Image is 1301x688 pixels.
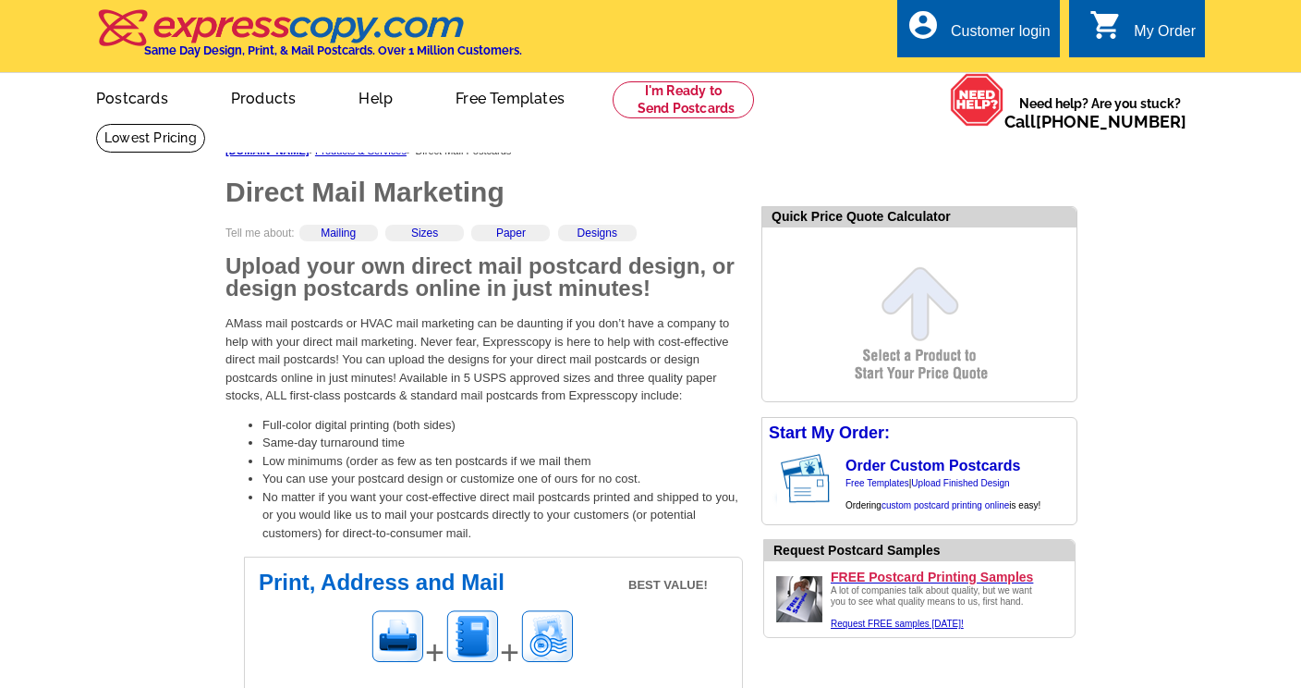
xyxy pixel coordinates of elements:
div: Start My Order: [762,418,1076,448]
div: Request Postcard Samples [773,541,1075,560]
span: BEST VALUE! [628,576,708,595]
a: Postcards [67,75,198,118]
div: My Order [1134,23,1196,49]
a: custom postcard printing online [882,500,1009,510]
li: Same-day turnaround time [262,434,743,452]
li: Full-color digital printing (both sides) [262,416,743,435]
a: Upload Finished Design [911,478,1009,488]
div: Tell me about: [225,225,743,255]
img: Mailing image for postcards [519,608,575,664]
a: Free Templates [426,75,594,118]
a: Mailing [321,227,356,240]
h1: Direct Mail Marketing [225,178,743,206]
div: Quick Price Quote Calculator [762,207,1076,227]
h2: Print, Address and Mail [259,571,728,594]
span: | Ordering is easy! [845,478,1040,510]
img: help [950,73,1004,127]
a: Order Custom Postcards [845,458,1020,473]
span: Call [1004,112,1186,131]
span: Need help? Are you stuck? [1004,94,1196,131]
li: Low minimums (order as few as ten postcards if we mail them [262,452,743,471]
img: Printing image for postcards [370,608,425,664]
a: [PHONE_NUMBER] [1036,112,1186,131]
img: post card showing stamp and address area [777,448,843,510]
p: AMass mail postcards or HVAC mail marketing can be daunting if you don’t have a company to help w... [225,314,743,405]
div: A lot of companies talk about quality, but we want you to see what quality means to us, first hand. [831,585,1043,630]
a: Products [201,75,326,118]
img: Addressing image for postcards [444,608,500,664]
i: account_circle [906,8,940,42]
a: Help [329,75,422,118]
div: Customer login [951,23,1051,49]
a: shopping_cart My Order [1089,20,1196,43]
i: shopping_cart [1089,8,1123,42]
a: Same Day Design, Print, & Mail Postcards. Over 1 Million Customers. [96,22,522,57]
a: Free Templates [845,478,909,488]
li: No matter if you want your cost-effective direct mail postcards printed and shipped to you, or yo... [262,488,743,543]
h4: Same Day Design, Print, & Mail Postcards. Over 1 Million Customers. [144,43,522,57]
a: FREE Postcard Printing Samples [831,569,1067,585]
div: + + [370,608,728,678]
h2: Upload your own direct mail postcard design, or design postcards online in just minutes! [225,255,743,300]
li: You can use your postcard design or customize one of ours for no cost. [262,470,743,488]
img: background image for postcard [762,448,777,510]
a: account_circle Customer login [906,20,1051,43]
a: Designs [578,227,617,240]
a: Sizes [411,227,438,240]
a: Request FREE samples [DATE]! [831,619,964,629]
a: Paper [496,227,526,240]
img: Upload a design ready to be printed [772,571,827,627]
